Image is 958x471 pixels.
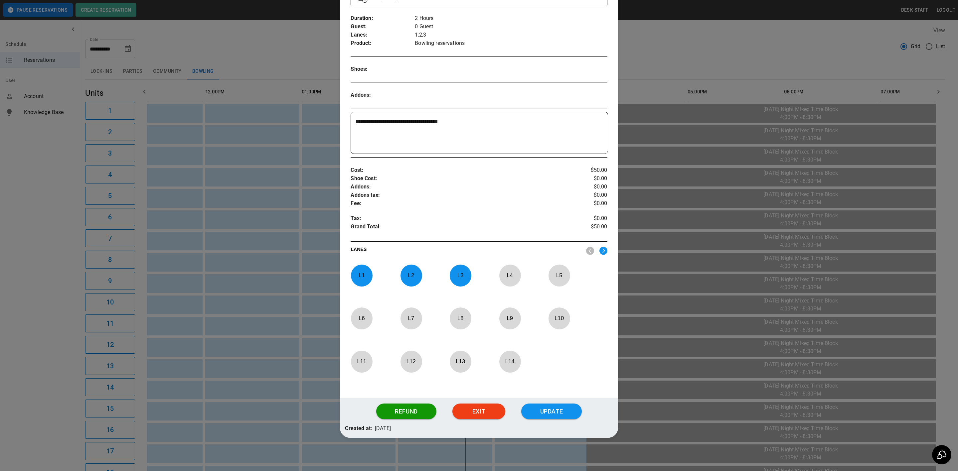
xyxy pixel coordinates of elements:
p: 0 Guest [415,23,607,31]
p: Shoes : [351,65,415,73]
p: L 2 [400,268,422,283]
p: 1,2,3 [415,31,607,39]
p: Lanes : [351,31,415,39]
p: $50.00 [564,223,607,233]
button: Refund [376,404,436,419]
p: L 8 [449,310,471,326]
p: Fee : [351,199,564,208]
p: L 3 [449,268,471,283]
p: $0.00 [564,183,607,191]
p: Created at: [345,424,372,433]
button: Exit [452,404,505,419]
button: Update [521,404,582,419]
p: Grand Total : [351,223,564,233]
p: $0.00 [564,191,607,199]
p: L 4 [499,268,521,283]
p: $50.00 [564,166,607,175]
p: Shoe Cost : [351,175,564,183]
p: Duration : [351,14,415,23]
p: 2 Hours [415,14,607,23]
p: LANES [351,246,580,255]
p: L 14 [499,354,521,369]
p: $0.00 [564,199,607,208]
p: Bowling reservations [415,39,607,48]
p: Addons : [351,91,415,99]
p: L 9 [499,310,521,326]
p: L 5 [548,268,570,283]
p: [DATE] [375,424,391,433]
p: L 7 [400,310,422,326]
p: L 13 [449,354,471,369]
p: L 12 [400,354,422,369]
img: nav_left.svg [586,247,594,255]
p: Cost : [351,166,564,175]
p: L 11 [351,354,373,369]
p: $0.00 [564,214,607,223]
p: Addons : [351,183,564,191]
p: Tax : [351,214,564,223]
p: L 6 [351,310,373,326]
p: L 10 [548,310,570,326]
p: L 1 [351,268,373,283]
img: right.svg [599,247,607,255]
p: Addons tax : [351,191,564,199]
p: Guest : [351,23,415,31]
p: $0.00 [564,175,607,183]
p: Product : [351,39,415,48]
